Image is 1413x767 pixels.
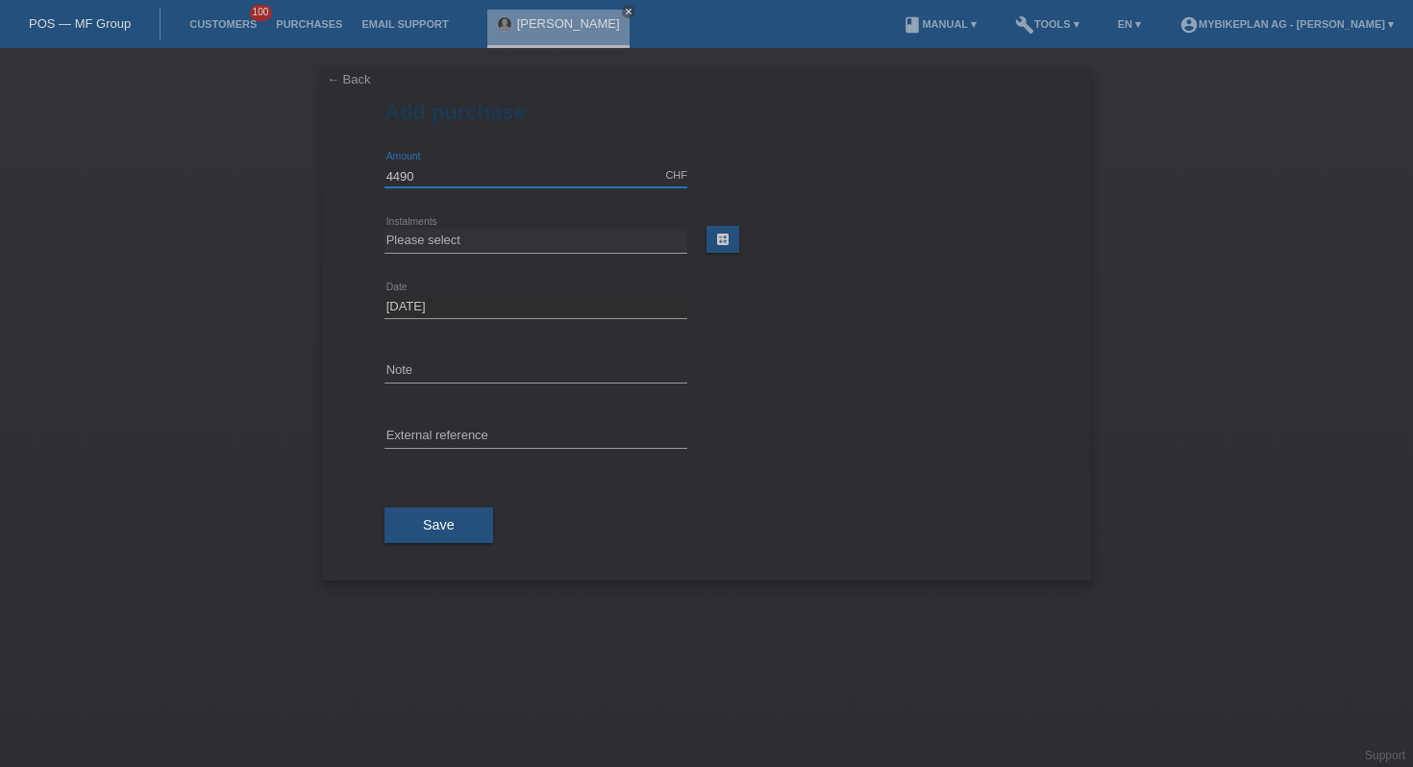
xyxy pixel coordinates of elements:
a: POS — MF Group [29,16,131,31]
a: [PERSON_NAME] [517,16,620,31]
a: bookManual ▾ [893,18,986,30]
a: ← Back [327,72,371,87]
a: EN ▾ [1108,18,1151,30]
span: 100 [250,5,273,21]
a: account_circleMybikeplan AG - [PERSON_NAME] ▾ [1170,18,1403,30]
a: Customers [180,18,266,30]
a: calculate [706,226,739,253]
a: Purchases [266,18,352,30]
i: account_circle [1179,15,1199,35]
h1: Add purchase [384,100,1029,124]
i: close [624,7,633,16]
a: Email Support [352,18,458,30]
i: book [903,15,922,35]
a: close [622,5,635,18]
i: calculate [715,232,731,247]
i: build [1015,15,1034,35]
div: CHF [665,169,687,181]
button: Save [384,507,493,544]
a: buildTools ▾ [1005,18,1089,30]
a: Support [1365,749,1405,762]
span: Save [423,517,455,532]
